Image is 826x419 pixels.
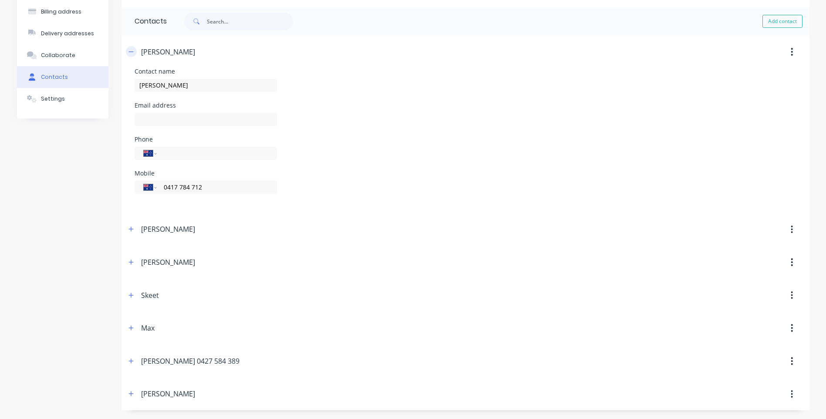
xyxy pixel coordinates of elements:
div: Max [141,323,155,333]
div: Contact name [135,68,277,74]
button: Add contact [762,15,802,28]
button: Billing address [17,1,108,23]
div: Contacts [41,73,68,81]
div: Mobile [135,170,277,176]
div: Contacts [121,7,167,35]
button: Collaborate [17,44,108,66]
div: [PERSON_NAME] [141,224,195,234]
div: Phone [135,136,277,142]
div: Skeet [141,290,159,301]
button: Delivery addresses [17,23,108,44]
div: Settings [41,95,65,103]
div: Delivery addresses [41,30,94,37]
div: [PERSON_NAME] [141,389,195,399]
button: Contacts [17,66,108,88]
div: [PERSON_NAME] 0427 584 389 [141,356,239,366]
div: [PERSON_NAME] [141,47,195,57]
input: Search... [207,13,293,30]
div: Billing address [41,8,81,16]
div: Email address [135,102,277,108]
div: [PERSON_NAME] [141,257,195,267]
div: Collaborate [41,51,75,59]
button: Settings [17,88,108,110]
